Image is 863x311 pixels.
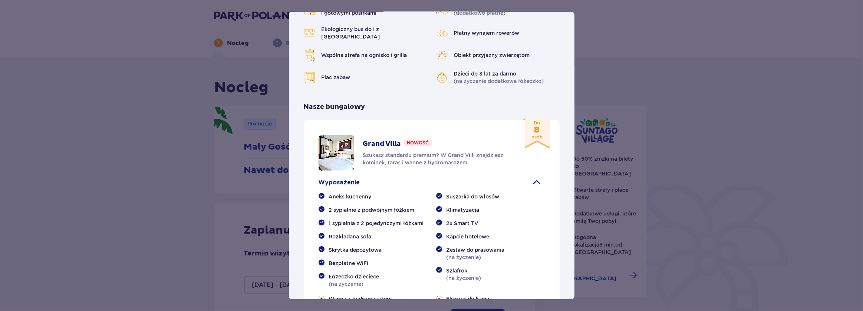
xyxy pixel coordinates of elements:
[304,71,316,83] img: playground icon
[319,206,325,212] img: check.7409c2960eab9f3879fc6eafc719e76d.svg
[322,51,407,59] span: Wspólna strefa na ognisko i grilla
[363,140,401,148] p: Grand Villa
[304,27,316,39] img: bus icon
[454,70,544,77] span: Dzieci do 3 lat za darmo
[436,193,442,199] img: check.7409c2960eab9f3879fc6eafc719e76d.svg
[407,140,429,146] p: Nowość
[454,51,530,59] span: Obiekt przyjazny zwierzętom
[531,126,543,134] strong: 8
[329,295,392,302] span: Wanna z hydromasażem
[447,206,480,214] span: Klimatyzacja
[329,246,382,254] span: Skrytka depozytowa
[319,220,325,225] img: check.7409c2960eab9f3879fc6eafc719e76d.svg
[436,49,448,61] img: animal icon
[329,273,379,280] span: Łóżeczko dziecięce
[319,178,360,187] p: Wyposażenie
[436,220,442,225] img: check.7409c2960eab9f3879fc6eafc719e76d.svg
[319,260,325,265] img: check.7409c2960eab9f3879fc6eafc719e76d.svg
[322,26,427,40] span: Ekologiczny bus do i z [GEOGRAPHIC_DATA]
[319,246,325,252] img: check.7409c2960eab9f3879fc6eafc719e76d.svg
[447,193,500,200] span: Suszarka do włosów
[436,246,442,252] img: check.7409c2960eab9f3879fc6eafc719e76d.svg
[319,233,325,239] img: check.7409c2960eab9f3879fc6eafc719e76d.svg
[329,220,424,227] span: 1 sypialnia z 2 pojedynczymi łóżkami
[329,260,369,267] span: Bezpłatne WiFi
[319,295,325,302] img: star-gold.f292ff9f95a8f3fcc5d91c34467dfd2f.svg
[304,49,316,61] img: grill icon
[447,220,478,227] span: 2x Smart TV
[447,233,490,240] span: Kapcie hotelowe
[531,120,543,140] p: Do osób
[363,151,510,166] p: Szukasz standardu premium? W Grand Villi znajdziesz kominek, taras i wannę z hydromasażem.
[436,295,442,302] img: star-gold.f292ff9f95a8f3fcc5d91c34467dfd2f.svg
[454,29,520,37] span: Płatny wynajem rowerów
[329,206,415,214] span: 2 sypialnie z podwójnym łóżkiem
[329,193,372,200] span: Aneks kuchenny
[454,70,544,85] p: (na życzenie dodatkowe łóżeczko)
[436,206,442,212] img: check.7409c2960eab9f3879fc6eafc719e76d.svg
[304,85,365,111] p: Nasze bungalowy
[436,267,442,273] img: check.7409c2960eab9f3879fc6eafc719e76d.svg
[447,267,481,274] span: Szlafrok
[447,246,505,261] p: (na życzenie)
[436,27,448,39] img: bicycle icon
[436,71,448,83] img: slide icon
[329,233,372,240] span: Rozkładana sofa
[329,273,379,288] p: (na życzenie)
[319,135,354,171] img: overview of beds in bungalow
[436,233,442,239] img: check.7409c2960eab9f3879fc6eafc719e76d.svg
[322,74,350,81] span: Plac zabaw
[447,246,505,254] span: Zestaw do prasowania
[319,193,325,199] img: check.7409c2960eab9f3879fc6eafc719e76d.svg
[447,267,481,282] p: (na życzenie)
[319,273,325,279] img: check.7409c2960eab9f3879fc6eafc719e76d.svg
[447,295,490,302] span: Ekspres do kawy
